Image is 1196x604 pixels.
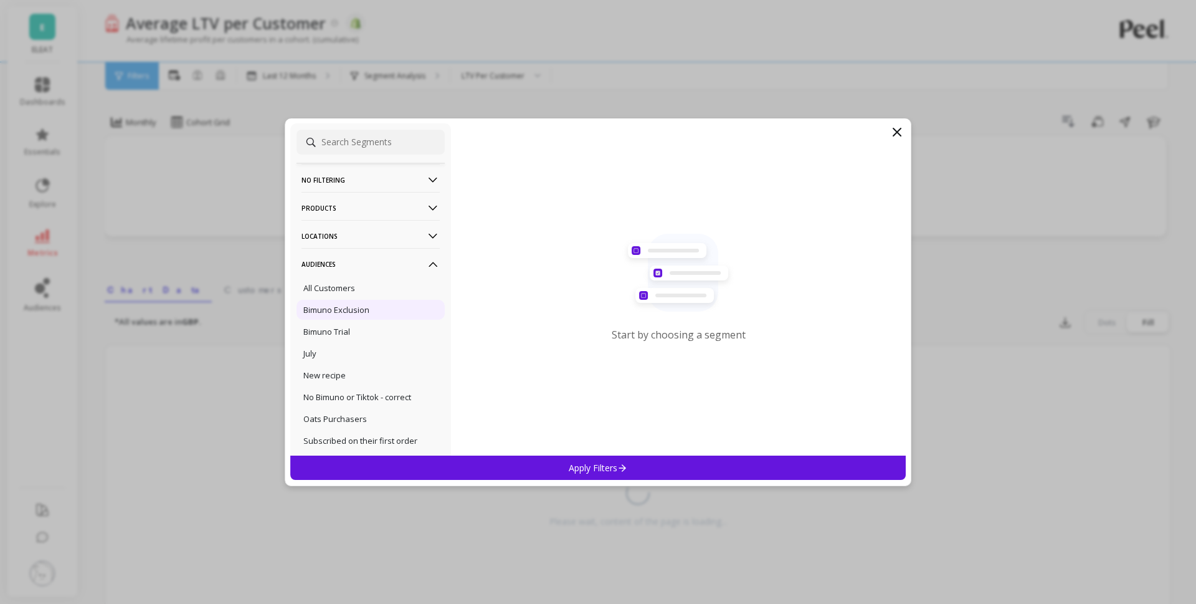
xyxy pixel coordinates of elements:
[303,348,316,359] p: July
[301,164,440,196] p: No filtering
[569,462,628,474] p: Apply Filters
[303,282,355,294] p: All Customers
[612,328,746,342] p: Start by choosing a segment
[297,130,445,155] input: Search Segments
[301,248,440,280] p: Audiences
[303,370,346,381] p: New recipe
[303,304,369,315] p: Bimuno Exclusion
[303,413,367,424] p: Oats Purchasers
[303,435,417,446] p: Subscribed on their first order
[303,326,350,337] p: Bimuno Trial
[303,391,411,403] p: No Bimuno or Tiktok - correct
[301,192,440,224] p: Products
[301,220,440,252] p: Locations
